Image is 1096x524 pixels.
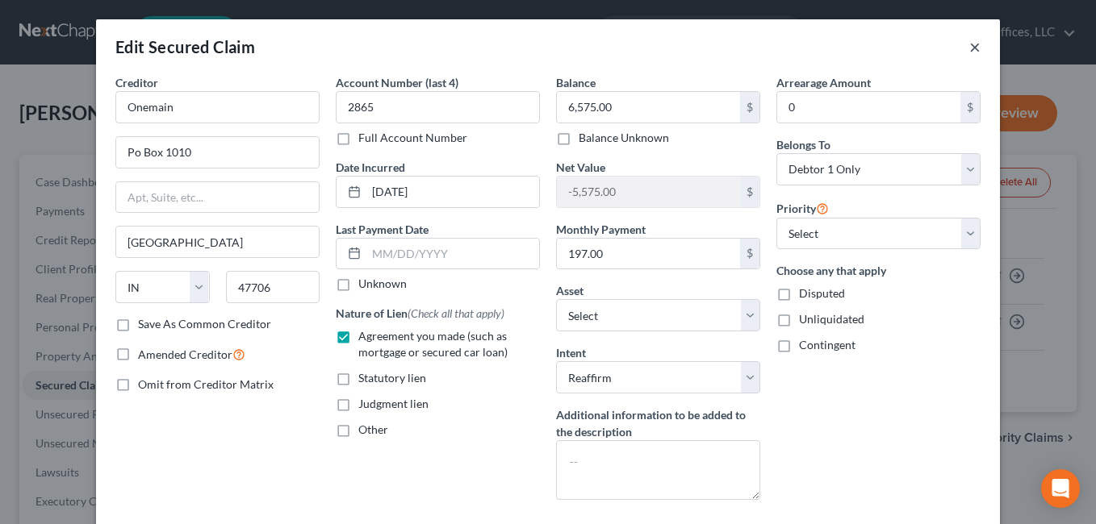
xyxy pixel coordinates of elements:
span: Omit from Creditor Matrix [138,377,274,391]
span: Asset [556,284,584,297]
label: Last Payment Date [336,221,429,238]
label: Balance [556,74,596,91]
label: Priority [776,198,829,218]
label: Additional information to be added to the description [556,406,760,440]
input: Enter address... [116,137,319,168]
button: × [969,37,981,56]
label: Arrearage Amount [776,74,871,91]
div: $ [740,177,759,207]
label: Monthly Payment [556,221,646,238]
input: MM/DD/YYYY [366,239,539,269]
label: Choose any that apply [776,262,981,279]
input: 0.00 [777,92,960,123]
span: Unliquidated [799,312,864,326]
label: Full Account Number [358,130,467,146]
label: Net Value [556,159,605,176]
span: Other [358,422,388,436]
span: Belongs To [776,138,830,152]
span: Disputed [799,286,845,300]
span: Agreement you made (such as mortgage or secured car loan) [358,329,508,359]
input: Search creditor by name... [115,91,320,123]
div: $ [740,239,759,269]
label: Account Number (last 4) [336,74,458,91]
label: Unknown [358,276,407,292]
div: $ [740,92,759,123]
input: XXXX [336,91,540,123]
label: Date Incurred [336,159,405,176]
label: Nature of Lien [336,305,504,322]
span: Statutory lien [358,371,426,385]
input: Enter zip... [226,271,320,303]
span: Creditor [115,76,158,89]
span: Contingent [799,338,855,351]
input: Apt, Suite, etc... [116,182,319,213]
div: Open Intercom Messenger [1041,469,1080,508]
input: MM/DD/YYYY [366,177,539,207]
input: Enter city... [116,227,319,257]
input: 0.00 [557,177,740,207]
label: Save As Common Creditor [138,316,271,332]
span: Judgment lien [358,397,429,410]
div: $ [960,92,980,123]
input: 0.00 [557,239,740,269]
span: Amended Creditor [138,347,232,361]
input: 0.00 [557,92,740,123]
span: (Check all that apply) [408,306,504,320]
div: Edit Secured Claim [115,35,255,58]
label: Intent [556,344,586,361]
label: Balance Unknown [579,130,669,146]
